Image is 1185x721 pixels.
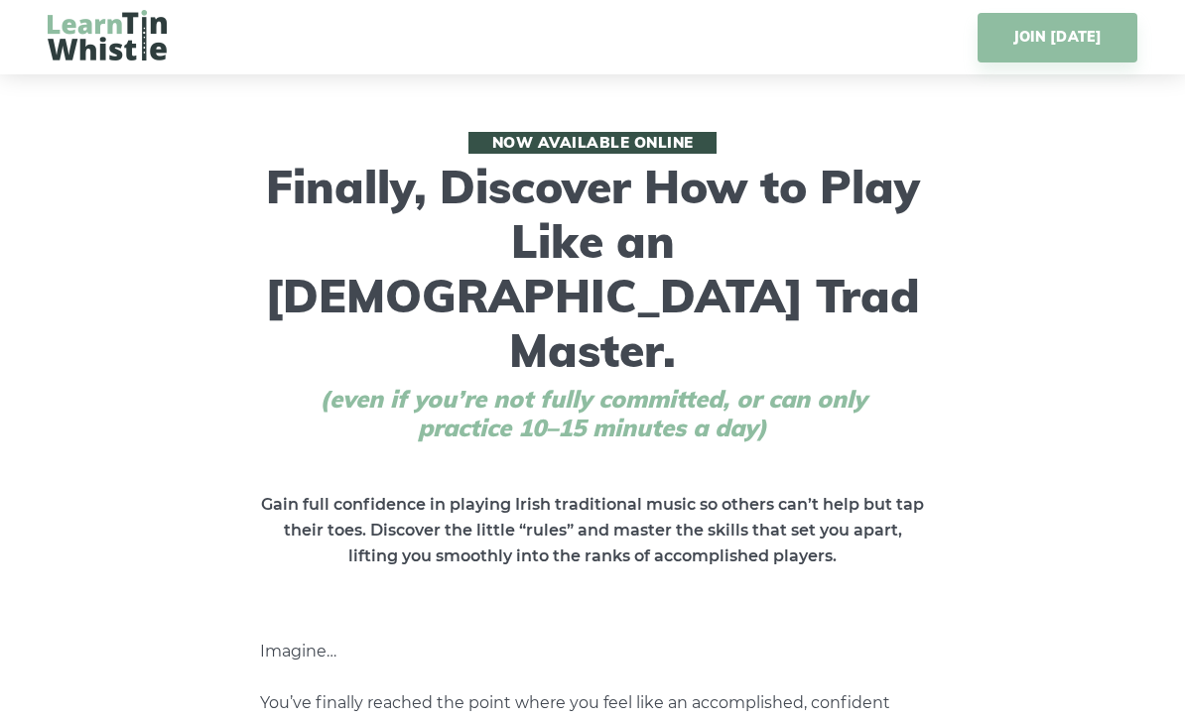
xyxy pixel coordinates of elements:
strong: Gain full confidence in playing Irish traditional music so others can’t help but tap their toes. ... [261,495,924,565]
span: (even if you’re not fully committed, or can only practice 10–15 minutes a day) [280,385,905,442]
a: JOIN [DATE] [978,13,1137,62]
span: Now available online [468,132,717,154]
h1: Finally, Discover How to Play Like an [DEMOGRAPHIC_DATA] Trad Master. [250,132,935,442]
img: LearnTinWhistle.com [48,10,167,60]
